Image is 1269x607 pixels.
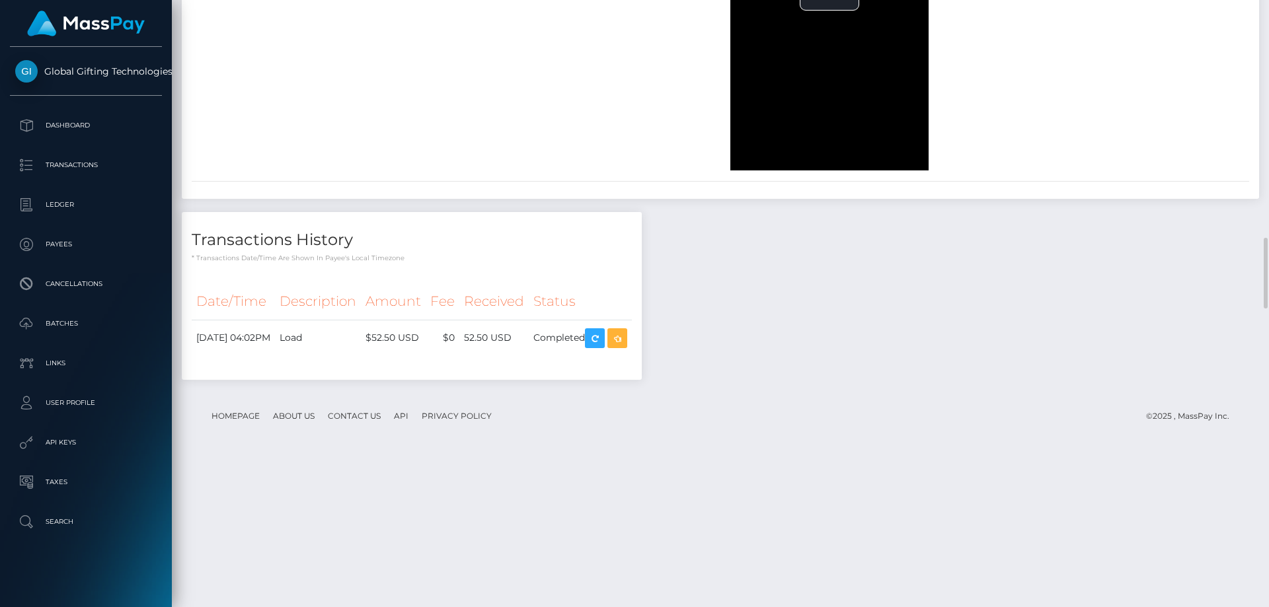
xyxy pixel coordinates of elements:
p: Links [15,353,157,373]
th: Description [275,283,361,320]
a: Cancellations [10,268,162,301]
span: Global Gifting Technologies Inc [10,65,162,77]
a: API Keys [10,426,162,459]
td: $0 [426,320,459,356]
a: Dashboard [10,109,162,142]
a: Batches [10,307,162,340]
a: About Us [268,406,320,426]
p: User Profile [15,393,157,413]
th: Date/Time [192,283,275,320]
a: Ledger [10,188,162,221]
p: Cancellations [15,274,157,294]
a: API [389,406,414,426]
a: Links [10,347,162,380]
a: Transactions [10,149,162,182]
a: Search [10,505,162,538]
th: Amount [361,283,426,320]
p: Payees [15,234,157,254]
th: Fee [426,283,459,320]
a: Payees [10,228,162,261]
th: Received [459,283,529,320]
td: Load [275,320,361,356]
p: Taxes [15,472,157,492]
img: Global Gifting Technologies Inc [15,60,38,83]
a: User Profile [10,386,162,419]
img: MassPay Logo [27,11,145,36]
th: Status [529,283,632,320]
p: * Transactions date/time are shown in payee's local timezone [192,253,632,263]
p: Search [15,512,157,532]
p: Dashboard [15,116,157,135]
p: Ledger [15,195,157,215]
p: Transactions [15,155,157,175]
td: $52.50 USD [361,320,426,356]
div: © 2025 , MassPay Inc. [1146,409,1239,423]
a: Privacy Policy [416,406,497,426]
a: Taxes [10,466,162,499]
h4: Transactions History [192,229,632,252]
p: Batches [15,314,157,334]
a: Homepage [206,406,265,426]
a: Contact Us [323,406,386,426]
td: Completed [529,320,632,356]
td: 52.50 USD [459,320,529,356]
p: API Keys [15,433,157,452]
td: [DATE] 04:02PM [192,320,275,356]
